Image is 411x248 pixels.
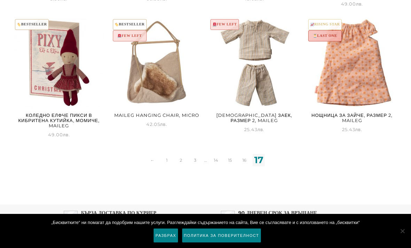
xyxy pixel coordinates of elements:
a: 📈RISING STAR⏳LAST ONEНощница За Зайче, Размер 2, Maileg 25.43лв. [307,18,397,133]
a: 1 [161,154,173,166]
a: 🏷️BESTSELLERКоледно Елфче Пикси в Кибритена Кутийка, Момиче, Maileg 49.00лв. [14,18,104,138]
span: … [203,154,208,166]
a: 2 [175,154,187,166]
p: Не сте доволни? Ние ще ви върнем парите! [238,208,330,227]
span: 49.00 [341,1,363,7]
span: лв. [355,127,363,132]
span: 25.43 [342,127,363,132]
span: 17 [253,154,265,166]
span: лв. [356,1,363,7]
span: No [399,227,406,234]
strong: 90 ДНЕВЕН СРОК ЗА ВРЪЩАНЕ [238,210,317,216]
h2: Maileg hanging chair, Micro [112,111,202,120]
h2: Нощница За Зайче, Размер 2, Maileg [307,111,397,126]
a: 🚨FEW LEFT[DEMOGRAPHIC_DATA] Заек, Размер 2, Maileg 25.43лв. [209,18,300,133]
a: 16 [238,154,250,166]
strong: БЪРЗА ДОСТАВКА ПО КУРИЕР БЕЗПЛАТНА ДОСТАВКА [81,210,156,226]
span: лв. [257,127,265,132]
a: ← [146,154,158,166]
span: лв. [160,121,168,127]
a: 3 [189,154,201,166]
span: 25.43 [244,127,265,132]
span: „Бисквитките“ ни помагат да подобрим нашите услуги. Разглеждайки съдържанието на сайта, Вие се съ... [51,219,359,226]
p: за ВСИЧКИ поръчки > 150лв. [81,208,204,227]
h2: [DEMOGRAPHIC_DATA] Заек, Размер 2, Maileg [209,111,300,126]
span: лв. [63,132,70,137]
a: 14 [210,154,222,166]
a: Политика за поверителност [182,228,261,243]
span: 49.00 [48,132,70,137]
h2: Коледно Елфче Пикси в Кибритена Кутийка, Момиче, Maileg [14,111,104,131]
a: 🏷️BESTSELLER🚨FEW LEFTMaileg hanging chair, Micro 42.05лв. [112,18,202,128]
a: 15 [224,154,236,166]
span: 42.05 [146,121,168,127]
a: Разбрах [153,228,178,243]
